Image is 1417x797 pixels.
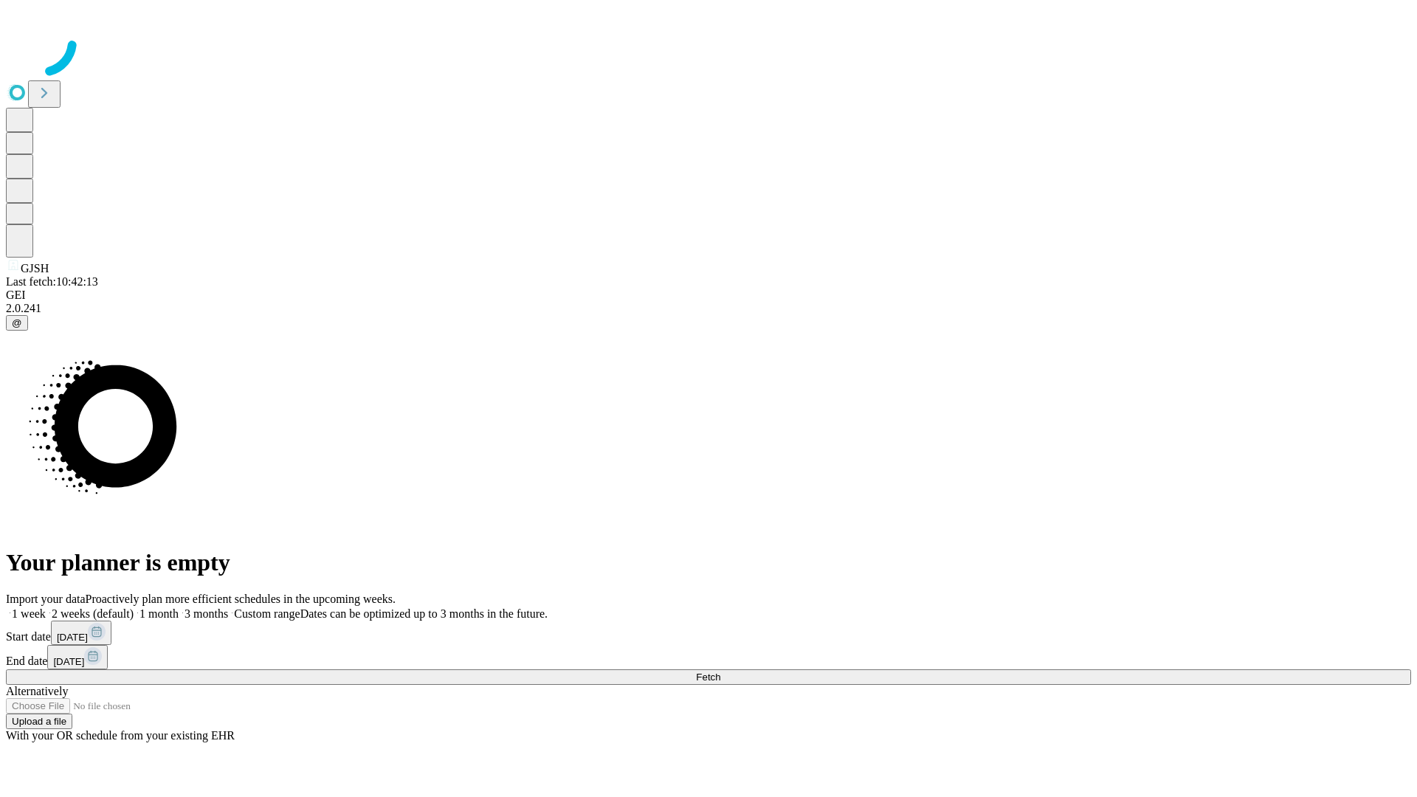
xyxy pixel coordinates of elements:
[52,607,134,620] span: 2 weeks (default)
[86,593,396,605] span: Proactively plan more efficient schedules in the upcoming weeks.
[12,317,22,328] span: @
[6,275,98,288] span: Last fetch: 10:42:13
[6,621,1411,645] div: Start date
[12,607,46,620] span: 1 week
[6,669,1411,685] button: Fetch
[139,607,179,620] span: 1 month
[696,672,720,683] span: Fetch
[6,714,72,729] button: Upload a file
[300,607,548,620] span: Dates can be optimized up to 3 months in the future.
[57,632,88,643] span: [DATE]
[21,262,49,275] span: GJSH
[51,621,111,645] button: [DATE]
[185,607,228,620] span: 3 months
[6,645,1411,669] div: End date
[234,607,300,620] span: Custom range
[47,645,108,669] button: [DATE]
[6,315,28,331] button: @
[6,302,1411,315] div: 2.0.241
[6,593,86,605] span: Import your data
[6,729,235,742] span: With your OR schedule from your existing EHR
[6,289,1411,302] div: GEI
[6,549,1411,576] h1: Your planner is empty
[53,656,84,667] span: [DATE]
[6,685,68,697] span: Alternatively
